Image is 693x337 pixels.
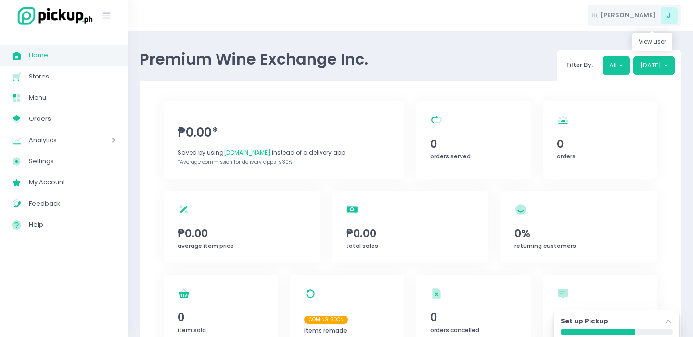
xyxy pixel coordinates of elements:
span: Filter By: [564,60,596,69]
a: 0orders [543,101,657,179]
span: Feedback [29,197,115,210]
span: 0% [514,225,643,242]
a: 0orders served [416,101,531,179]
span: Premium Wine Exchange Inc. [140,48,368,70]
span: ₱0.00* [178,123,390,142]
span: J [661,7,678,24]
img: logo [12,5,94,26]
a: ₱0.00average item price [164,191,320,263]
span: returning customers [514,242,576,250]
span: Stores [29,70,115,83]
div: Saved by using instead of a delivery app [178,148,390,157]
a: ₱0.00total sales [332,191,488,263]
span: total sales [346,242,378,250]
span: Analytics [29,134,84,146]
span: Home [29,49,115,62]
span: average item price [178,242,234,250]
span: Hi, [591,11,599,20]
span: *Average commission for delivery apps is 30% [178,158,292,166]
span: orders [557,152,576,160]
span: Orders [29,113,115,125]
a: 0%returning customers [500,191,657,263]
span: Settings [29,155,115,168]
span: 0 [557,309,643,325]
button: [DATE] [633,56,675,75]
span: 0 [557,136,643,152]
span: Help [29,219,115,231]
span: My Account [29,176,115,189]
span: orders cancelled [430,326,479,334]
span: Coming Soon [304,316,348,324]
span: 0 [430,136,516,152]
span: ₱0.00 [346,225,475,242]
span: item sold [178,326,206,334]
label: Set up Pickup [561,316,608,326]
button: All [603,56,630,75]
div: View user [632,33,672,51]
span: [PERSON_NAME] [600,11,656,20]
span: orders served [430,152,471,160]
span: 0 [178,309,264,325]
span: ₱0.00 [178,225,306,242]
span: [DOMAIN_NAME] [224,148,270,156]
span: 0 [430,309,516,325]
span: Menu [29,91,115,104]
span: items remade [304,326,347,335]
